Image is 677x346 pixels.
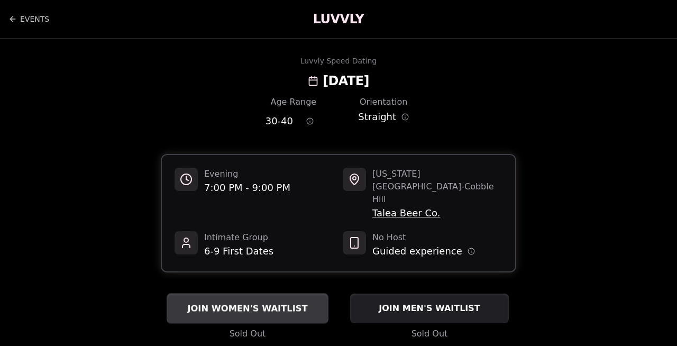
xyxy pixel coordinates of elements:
span: JOIN MEN'S WAITLIST [377,302,482,315]
h2: [DATE] [323,72,369,89]
span: Straight [358,110,396,124]
span: 30 - 40 [266,114,293,129]
span: 7:00 PM - 9:00 PM [204,180,290,195]
span: [US_STATE][GEOGRAPHIC_DATA] - Cobble Hill [372,168,502,206]
div: Age Range [266,96,322,108]
button: JOIN WOMEN'S WAITLIST - Sold Out [167,293,328,323]
button: JOIN MEN'S WAITLIST - Sold Out [350,294,509,323]
span: Evening [204,168,290,180]
span: JOIN WOMEN'S WAITLIST [185,302,309,315]
div: Orientation [355,96,411,108]
a: LUVVLY [313,11,364,28]
span: Talea Beer Co. [372,206,502,221]
span: Intimate Group [204,231,273,244]
button: Age range information [298,110,322,133]
span: Sold Out [411,327,448,340]
button: Host information [468,248,475,255]
button: Orientation information [401,113,409,121]
a: Back to events [8,8,49,30]
span: Guided experience [372,244,462,259]
span: No Host [372,231,475,244]
span: 6-9 First Dates [204,244,273,259]
span: Sold Out [230,327,266,340]
div: Luvvly Speed Dating [300,56,377,66]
